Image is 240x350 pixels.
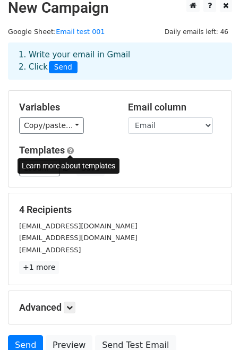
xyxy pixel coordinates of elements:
[161,28,232,36] a: Daily emails left: 46
[8,28,105,36] small: Google Sheet:
[49,61,78,74] span: Send
[56,28,105,36] a: Email test 001
[19,204,221,216] h5: 4 Recipients
[18,158,119,174] div: Learn more about templates
[19,246,81,254] small: [EMAIL_ADDRESS]
[187,299,240,350] iframe: Chat Widget
[19,261,59,274] a: +1 more
[19,144,65,156] a: Templates
[19,302,221,313] h5: Advanced
[19,101,112,113] h5: Variables
[19,222,138,230] small: [EMAIL_ADDRESS][DOMAIN_NAME]
[19,234,138,242] small: [EMAIL_ADDRESS][DOMAIN_NAME]
[19,117,84,134] a: Copy/paste...
[161,26,232,38] span: Daily emails left: 46
[128,101,221,113] h5: Email column
[11,49,229,73] div: 1. Write your email in Gmail 2. Click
